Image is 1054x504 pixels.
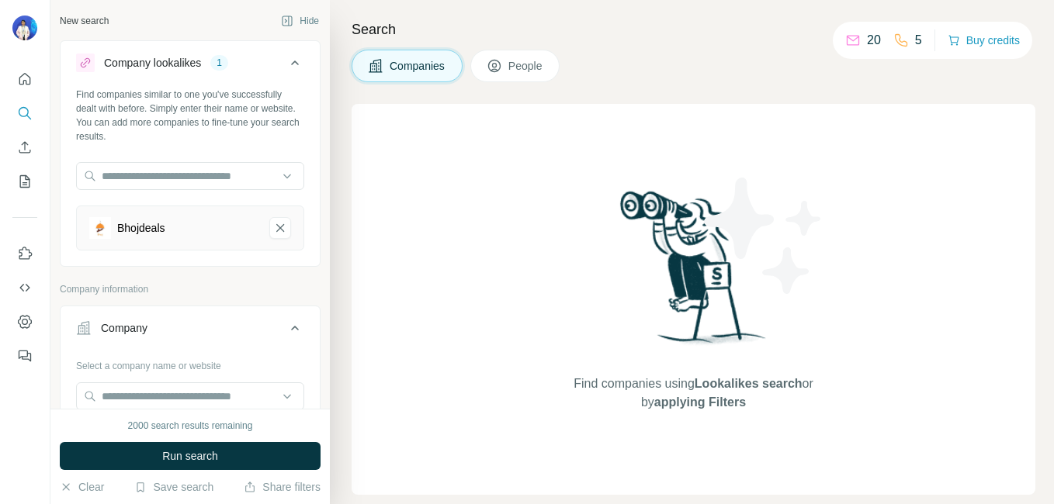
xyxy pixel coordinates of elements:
span: People [508,58,544,74]
button: Use Surfe on LinkedIn [12,240,37,268]
button: Enrich CSV [12,133,37,161]
div: Company [101,320,147,336]
button: Dashboard [12,308,37,336]
h4: Search [352,19,1035,40]
button: Company [61,309,320,353]
p: 20 [867,31,881,50]
div: Company lookalikes [104,55,201,71]
div: Find companies similar to one you've successfully dealt with before. Simply enter their name or w... [76,88,304,143]
button: Feedback [12,342,37,370]
img: Avatar [12,16,37,40]
img: Surfe Illustration - Stars [694,166,834,306]
button: Search [12,99,37,127]
div: Select a company name or website [76,353,304,373]
button: Quick start [12,65,37,93]
span: Companies [390,58,446,74]
p: 5 [915,31,922,50]
button: Buy credits [948,29,1020,51]
button: Company lookalikes1 [61,44,320,88]
div: 2000 search results remaining [128,419,253,433]
div: 1 [210,56,228,70]
button: Save search [134,479,213,495]
div: Bhojdeals [117,220,165,236]
button: Hide [270,9,330,33]
button: Use Surfe API [12,274,37,302]
button: Share filters [244,479,321,495]
button: Clear [60,479,104,495]
button: My lists [12,167,37,195]
button: Run search [60,442,321,470]
span: Find companies using or by [569,375,817,412]
button: Bhojdeals-remove-button [269,217,291,239]
div: New search [60,14,109,28]
p: Company information [60,282,321,296]
span: applying Filters [654,395,746,409]
span: Lookalikes search [695,377,803,390]
img: Surfe Illustration - Woman searching with binoculars [613,187,775,360]
img: Bhojdeals-logo [89,217,111,239]
span: Run search [162,448,218,464]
